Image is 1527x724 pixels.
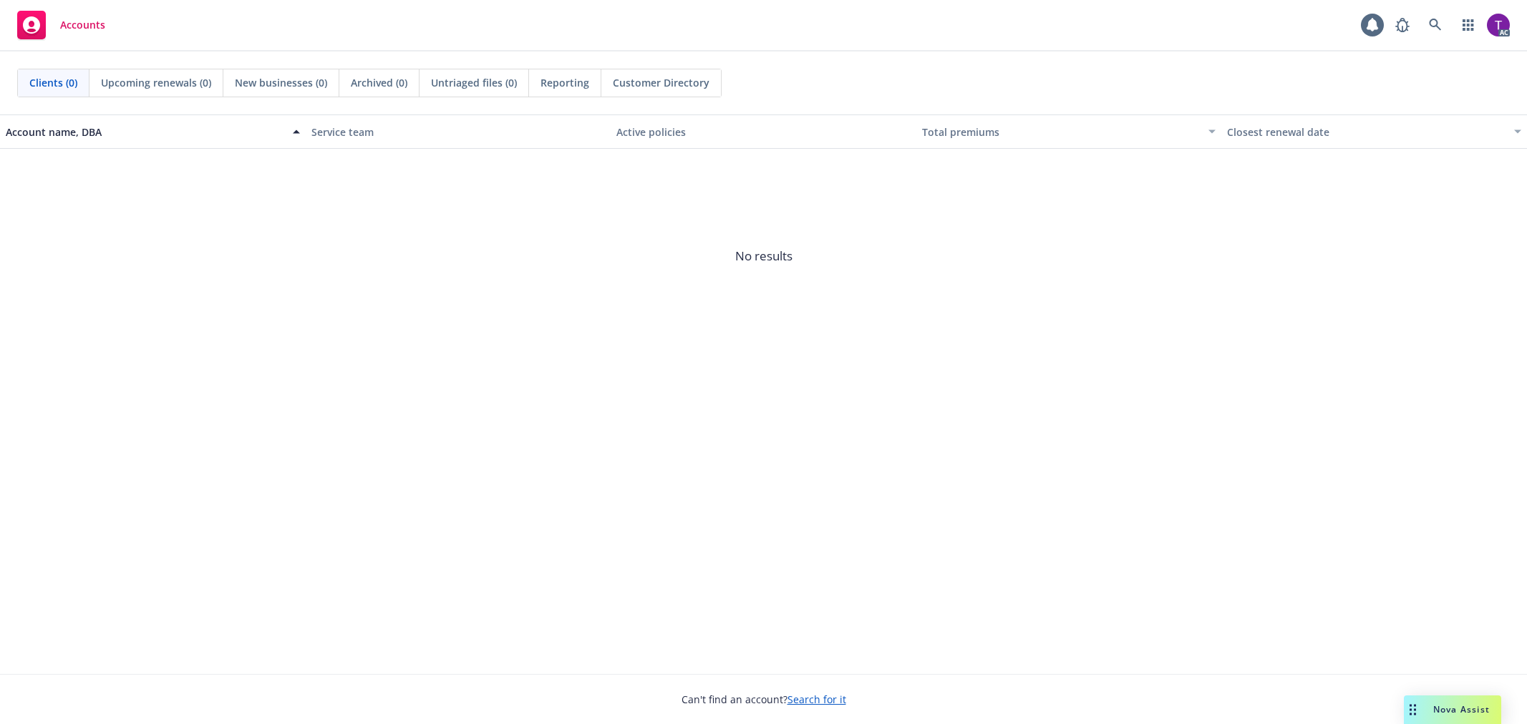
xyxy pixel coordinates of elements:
[101,75,211,90] span: Upcoming renewals (0)
[1454,11,1483,39] a: Switch app
[916,114,1222,149] button: Total premiums
[613,75,709,90] span: Customer Directory
[1404,695,1501,724] button: Nova Assist
[431,75,517,90] span: Untriaged files (0)
[1433,703,1490,715] span: Nova Assist
[787,693,846,706] a: Search for it
[60,19,105,31] span: Accounts
[611,114,916,149] button: Active policies
[306,114,611,149] button: Service team
[922,124,1201,140] div: Total premiums
[1421,11,1450,39] a: Search
[1221,114,1527,149] button: Closest renewal date
[11,5,111,45] a: Accounts
[311,124,606,140] div: Service team
[616,124,911,140] div: Active policies
[29,75,77,90] span: Clients (0)
[1487,14,1510,36] img: photo
[540,75,589,90] span: Reporting
[351,75,407,90] span: Archived (0)
[1388,11,1417,39] a: Report a Bug
[682,692,846,707] span: Can't find an account?
[1404,695,1422,724] div: Drag to move
[1227,124,1506,140] div: Closest renewal date
[235,75,327,90] span: New businesses (0)
[6,124,284,140] div: Account name, DBA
